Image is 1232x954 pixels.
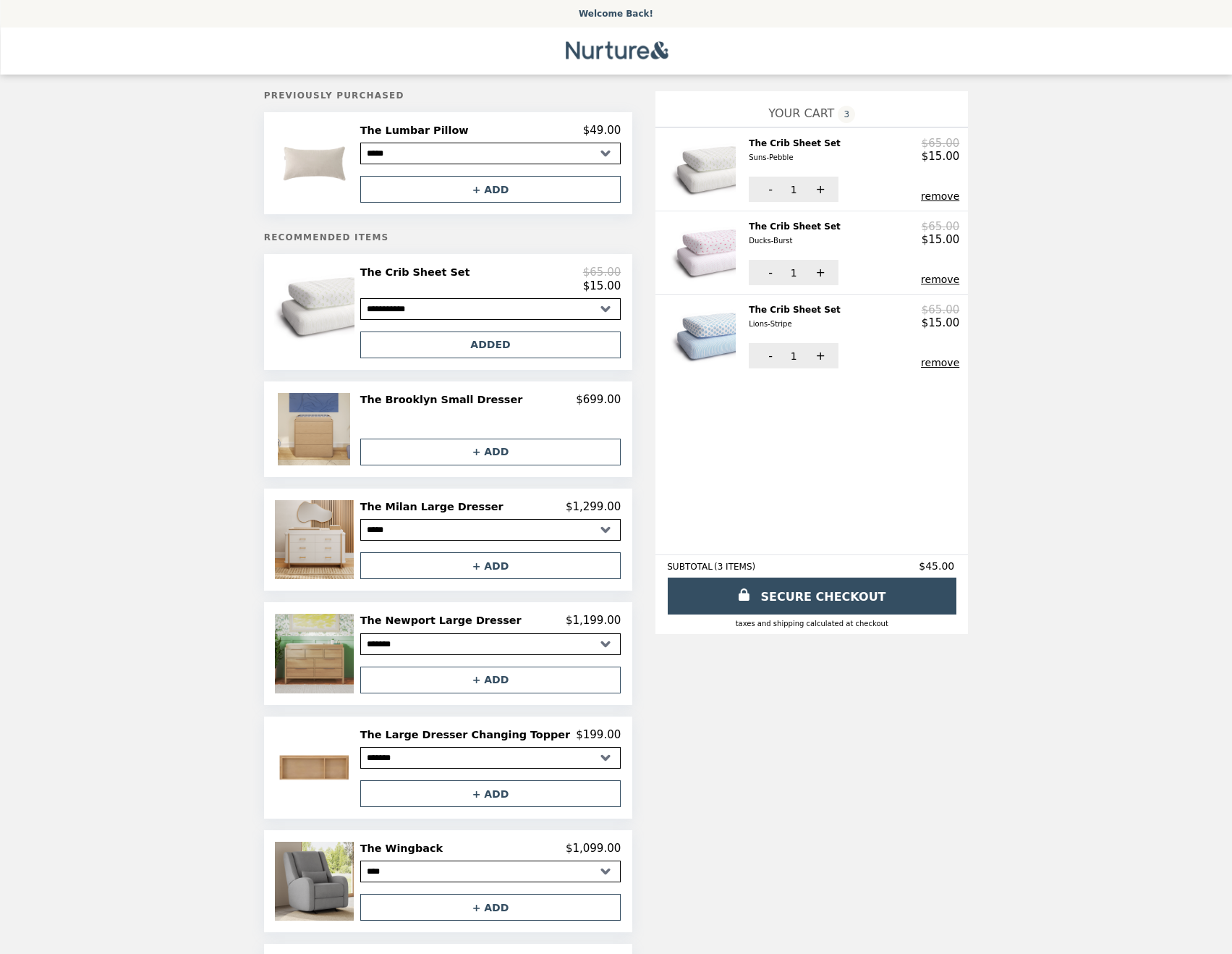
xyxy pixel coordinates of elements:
[791,267,797,279] span: 1
[576,393,621,406] p: $699.00
[922,137,960,150] p: $65.00
[566,500,621,513] p: $1,299.00
[838,106,855,123] span: 3
[791,184,797,195] span: 1
[667,562,714,572] span: SUBTOTAL
[921,190,959,202] button: remove
[749,260,789,285] button: -
[360,633,621,655] select: Select a product variant
[749,235,841,248] div: Ducks-Burst
[922,316,960,329] p: $15.00
[667,620,956,628] div: Taxes and Shipping calculated at checkout
[275,728,357,807] img: The Large Dresser Changing Topper
[360,842,449,855] h2: The Wingback
[273,266,358,347] img: The Crib Sheet Set
[360,298,621,320] select: Select a product variant
[671,303,739,368] img: The Crib Sheet Set
[799,343,838,368] button: +
[922,303,960,316] p: $65.00
[922,233,960,246] p: $15.00
[360,500,509,513] h2: The Milan Large Dresser
[275,500,357,579] img: The Milan Large Dresser
[671,220,739,285] img: The Crib Sheet Set
[583,266,621,279] p: $65.00
[566,842,621,855] p: $1,099.00
[749,137,846,165] h2: The Crib Sheet Set
[275,842,357,921] img: The Wingback
[749,220,846,248] h2: The Crib Sheet Set
[360,614,527,627] h2: The Newport Large Dresser
[799,260,838,285] button: +
[583,124,621,137] p: $49.00
[749,318,841,331] div: Lions-Stripe
[360,894,621,921] button: + ADD
[714,562,755,572] span: ( 3 ITEMS )
[264,90,633,101] h5: Previously Purchased
[360,143,621,164] select: Select a product variant
[264,232,633,242] h5: Recommended Items
[360,332,621,358] button: ADDED
[360,393,529,406] h2: The Brooklyn Small Dresser
[749,343,789,368] button: -
[278,393,354,465] img: The Brooklyn Small Dresser
[360,861,621,882] select: Select a product variant
[360,266,476,279] h2: The Crib Sheet Set
[557,36,674,66] img: Brand Logo
[275,614,357,693] img: The Newport Large Dresser
[799,177,838,202] button: +
[360,552,621,579] button: + ADD
[921,274,959,285] button: remove
[791,350,797,362] span: 1
[360,124,475,137] h2: The Lumbar Pillow
[579,9,653,19] p: Welcome Back!
[668,578,956,615] a: SECURE CHECKOUT
[919,560,956,572] span: $45.00
[576,728,621,741] p: $199.00
[360,667,621,693] button: + ADD
[360,519,621,541] select: Select a product variant
[922,150,960,163] p: $15.00
[360,439,621,465] button: + ADD
[275,124,357,203] img: The Lumbar Pillow
[360,747,621,769] select: Select a product variant
[749,303,846,332] h2: The Crib Sheet Set
[583,279,621,292] p: $15.00
[671,137,739,202] img: The Crib Sheet Set
[360,176,621,203] button: + ADD
[749,177,789,202] button: -
[768,106,834,120] span: YOUR CART
[921,357,959,368] button: remove
[749,151,841,164] div: Suns-Pebble
[922,220,960,233] p: $65.00
[360,728,576,741] h2: The Large Dresser Changing Topper
[360,780,621,807] button: + ADD
[566,614,621,627] p: $1,199.00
